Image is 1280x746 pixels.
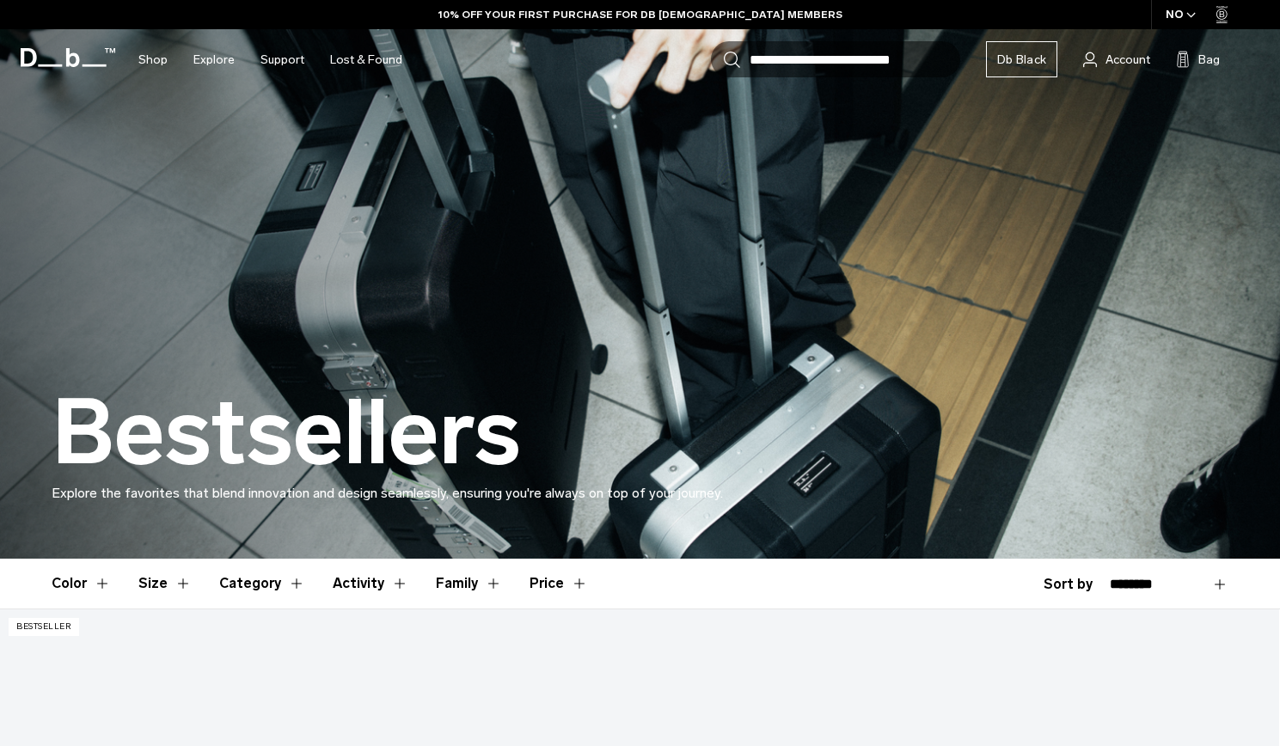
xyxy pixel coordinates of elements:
h1: Bestsellers [52,383,521,483]
a: Support [260,29,304,90]
button: Toggle Filter [333,559,408,608]
nav: Main Navigation [126,29,415,90]
button: Toggle Filter [219,559,305,608]
button: Bag [1176,49,1220,70]
a: Shop [138,29,168,90]
span: Explore the favorites that blend innovation and design seamlessly, ensuring you're always on top ... [52,485,723,501]
a: Account [1083,49,1150,70]
button: Toggle Filter [52,559,111,608]
button: Toggle Filter [436,559,502,608]
button: Toggle Price [530,559,588,608]
span: Bag [1198,51,1220,69]
a: 10% OFF YOUR FIRST PURCHASE FOR DB [DEMOGRAPHIC_DATA] MEMBERS [438,7,842,22]
button: Toggle Filter [138,559,192,608]
a: Explore [193,29,235,90]
span: Account [1105,51,1150,69]
a: Lost & Found [330,29,402,90]
a: Db Black [986,41,1057,77]
p: Bestseller [9,618,79,636]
